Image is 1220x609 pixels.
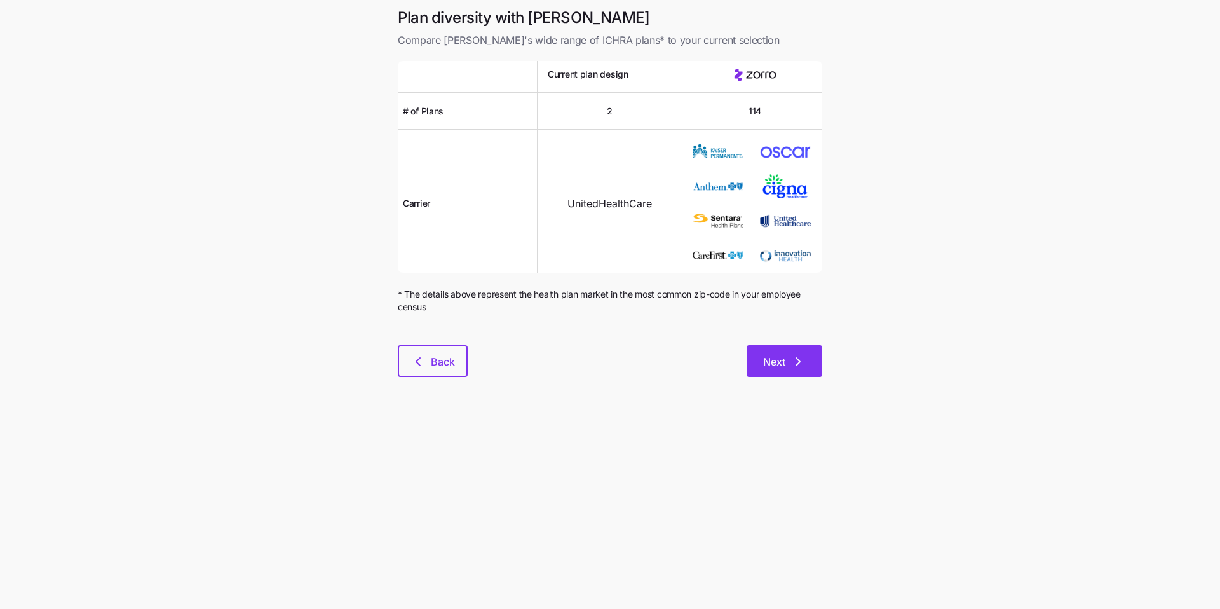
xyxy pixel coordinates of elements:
[760,140,811,164] img: Carrier
[747,345,822,377] button: Next
[398,345,468,377] button: Back
[431,354,455,369] span: Back
[763,354,785,369] span: Next
[749,105,761,118] span: 114
[403,105,444,118] span: # of Plans
[760,174,811,198] img: Carrier
[548,68,628,81] span: Current plan design
[607,105,613,118] span: 2
[693,140,743,164] img: Carrier
[760,209,811,233] img: Carrier
[693,243,743,268] img: Carrier
[398,32,822,48] span: Compare [PERSON_NAME]'s wide range of ICHRA plans* to your current selection
[567,196,652,212] span: UnitedHealthCare
[398,8,822,27] h1: Plan diversity with [PERSON_NAME]
[760,243,811,268] img: Carrier
[403,197,430,210] span: Carrier
[693,209,743,233] img: Carrier
[693,174,743,198] img: Carrier
[398,288,822,314] span: * The details above represent the health plan market in the most common zip-code in your employee...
